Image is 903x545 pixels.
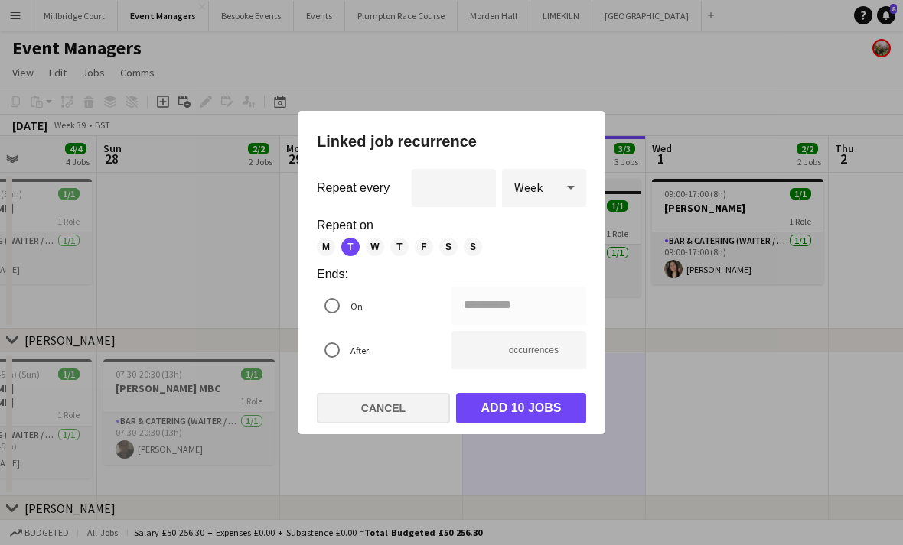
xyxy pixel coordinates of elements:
span: W [366,238,384,256]
label: Ends: [317,268,586,281]
h1: Linked job recurrence [317,129,586,154]
button: Add 10 jobs [456,393,586,423]
span: S [464,238,482,256]
label: After [347,339,369,362]
span: T [390,238,409,256]
span: T [341,238,360,256]
span: M [317,238,335,256]
span: S [439,238,458,256]
mat-chip-listbox: Repeat weekly [317,238,586,256]
label: Repeat on [317,219,586,232]
span: Week [514,180,543,195]
span: F [415,238,433,256]
button: Cancel [317,393,450,423]
label: On [347,294,363,318]
label: Repeat every [317,182,390,194]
